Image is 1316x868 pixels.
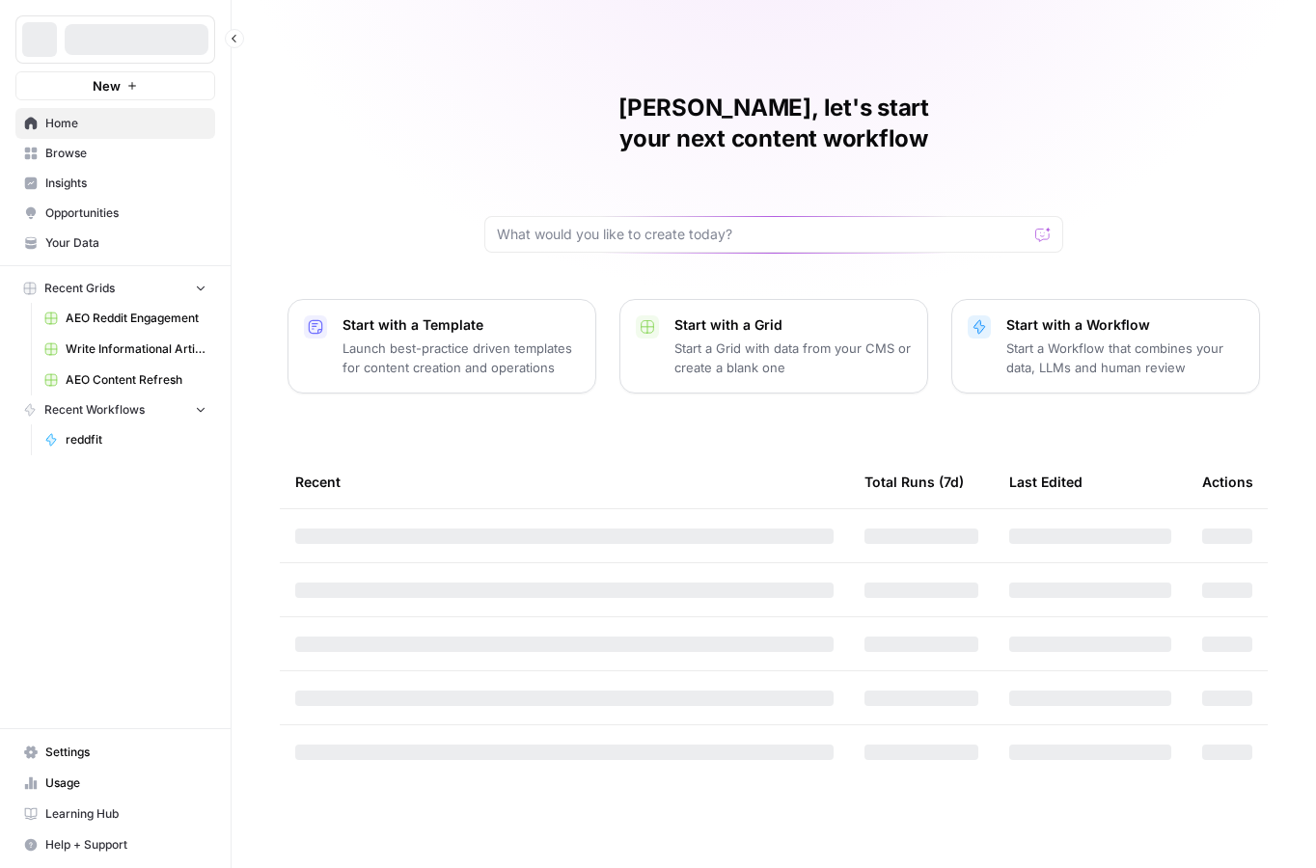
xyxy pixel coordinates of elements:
button: Help + Support [15,829,215,860]
a: AEO Reddit Engagement [36,303,215,334]
a: Browse [15,138,215,169]
p: Start with a Grid [674,315,912,335]
span: AEO Content Refresh [66,371,206,389]
a: Insights [15,168,215,199]
a: Learning Hub [15,799,215,829]
span: Insights [45,175,206,192]
span: Opportunities [45,204,206,222]
span: Settings [45,744,206,761]
div: Last Edited [1009,455,1083,508]
span: Learning Hub [45,805,206,823]
button: Start with a GridStart a Grid with data from your CMS or create a blank one [619,299,928,393]
a: Settings [15,737,215,768]
div: Actions [1202,455,1253,508]
span: Home [45,115,206,132]
span: Recent Grids [44,280,115,297]
a: AEO Content Refresh [36,365,215,395]
p: Start with a Workflow [1006,315,1244,335]
a: Home [15,108,215,139]
a: Opportunities [15,198,215,229]
span: Recent Workflows [44,401,145,419]
button: Recent Workflows [15,395,215,424]
p: Start with a Template [343,315,580,335]
span: reddfit [66,431,206,448]
p: Launch best-practice driven templates for content creation and operations [343,339,580,377]
span: Write Informational Article (1) [66,340,206,358]
p: Start a Workflow that combines your data, LLMs and human review [1006,339,1244,377]
button: Start with a WorkflowStart a Workflow that combines your data, LLMs and human review [951,299,1260,393]
p: Start a Grid with data from your CMS or create a blank one [674,339,912,377]
button: Recent Grids [15,274,215,303]
input: What would you like to create today? [497,225,1028,244]
button: New [15,71,215,100]
button: Start with a TemplateLaunch best-practice driven templates for content creation and operations [288,299,596,393]
span: Usage [45,774,206,792]
a: Write Informational Article (1) [36,334,215,365]
span: Browse [45,145,206,162]
span: Help + Support [45,836,206,854]
span: New [93,76,121,95]
a: Usage [15,768,215,799]
span: Your Data [45,234,206,252]
a: Your Data [15,228,215,258]
span: AEO Reddit Engagement [66,310,206,327]
h1: [PERSON_NAME], let's start your next content workflow [484,93,1063,154]
div: Total Runs (7d) [864,455,964,508]
a: reddfit [36,424,215,455]
div: Recent [295,455,834,508]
